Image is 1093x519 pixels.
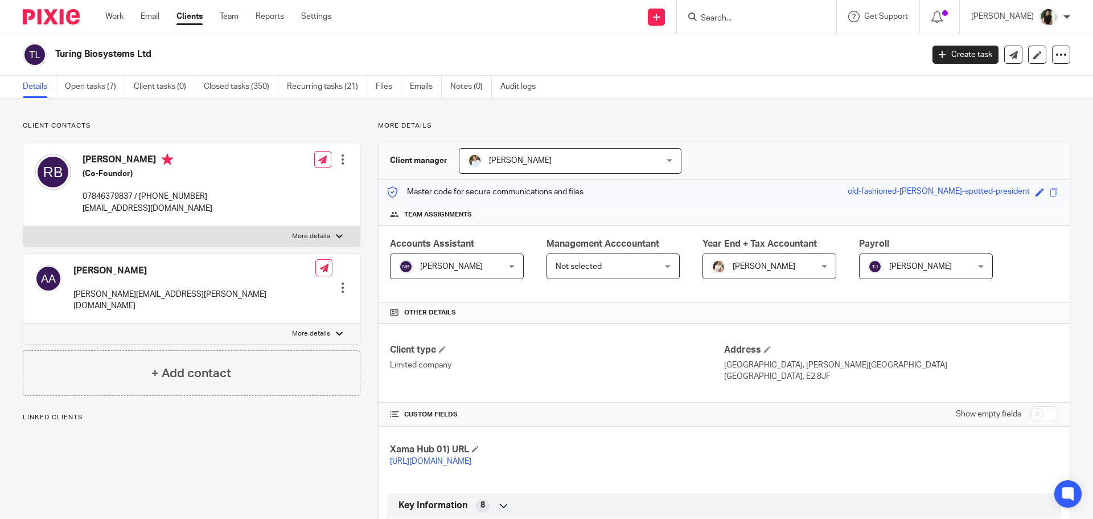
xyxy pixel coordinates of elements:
a: Settings [301,11,331,22]
img: svg%3E [399,260,413,273]
span: [PERSON_NAME] [420,263,483,271]
i: Primary [162,154,173,165]
h4: Address [724,344,1058,356]
p: Master code for secure communications and files [387,186,584,198]
h4: Xama Hub 01) URL [390,444,724,456]
img: svg%3E [35,154,71,190]
p: [PERSON_NAME] [971,11,1034,22]
img: svg%3E [23,43,47,67]
h4: + Add contact [151,365,231,382]
div: old-fashioned-[PERSON_NAME]-spotted-president [848,186,1030,199]
img: Pixie [23,9,80,24]
h4: [PERSON_NAME] [83,154,212,168]
span: Get Support [864,13,908,21]
a: Closed tasks (350) [204,76,278,98]
img: Kayleigh%20Henson.jpeg [712,260,725,273]
h4: CUSTOM FIELDS [390,410,724,419]
a: Open tasks (7) [65,76,125,98]
p: [GEOGRAPHIC_DATA], [PERSON_NAME][GEOGRAPHIC_DATA] [724,359,1058,371]
p: [PERSON_NAME][EMAIL_ADDRESS][PERSON_NAME][DOMAIN_NAME] [73,289,315,312]
p: 07846379837 / [PHONE_NUMBER] [83,191,212,202]
a: Details [23,76,56,98]
img: Janice%20Tang.jpeg [1039,8,1058,26]
a: Notes (0) [450,76,492,98]
span: [PERSON_NAME] [733,263,795,271]
p: More details [292,329,330,338]
p: [GEOGRAPHIC_DATA], E2 8JF [724,371,1058,382]
span: Not selected [556,263,602,271]
p: Limited company [390,359,724,371]
span: 8 [480,500,485,511]
h4: [PERSON_NAME] [73,265,315,277]
p: Linked clients [23,413,360,422]
img: svg%3E [868,260,882,273]
input: Search [700,14,802,24]
span: Other details [404,308,456,317]
a: Files [376,76,401,98]
span: Team assignments [404,210,472,219]
h3: Client manager [390,155,447,166]
p: [EMAIL_ADDRESS][DOMAIN_NAME] [83,203,212,214]
img: svg%3E [35,265,62,292]
h5: (Co-Founder) [83,168,212,179]
span: Accounts Assistant [390,239,474,248]
span: [PERSON_NAME] [489,157,552,165]
a: Reports [256,11,284,22]
p: Client contacts [23,121,360,130]
p: More details [292,232,330,241]
a: Emails [410,76,442,98]
a: Clients [176,11,203,22]
span: [PERSON_NAME] [889,263,952,271]
h2: Turing Biosystems Ltd [55,48,743,60]
a: Audit logs [500,76,544,98]
h4: Client type [390,344,724,356]
a: Create task [932,46,999,64]
a: [URL][DOMAIN_NAME] [390,457,471,465]
a: Work [105,11,124,22]
a: Recurring tasks (21) [287,76,367,98]
a: Email [141,11,159,22]
a: Client tasks (0) [134,76,195,98]
span: Year End + Tax Accountant [702,239,817,248]
p: More details [378,121,1070,130]
span: Management Acccountant [546,239,659,248]
a: Team [220,11,239,22]
label: Show empty fields [956,408,1021,420]
span: Key Information [398,500,467,512]
img: sarah-royle.jpg [468,154,482,167]
span: Payroll [859,239,889,248]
